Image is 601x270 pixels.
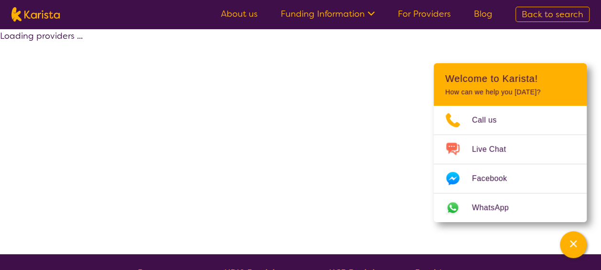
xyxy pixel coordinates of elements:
[472,113,508,127] span: Call us
[445,88,575,96] p: How can we help you [DATE]?
[434,106,587,222] ul: Choose channel
[434,63,587,222] div: Channel Menu
[560,231,587,258] button: Channel Menu
[472,142,517,157] span: Live Chat
[472,171,518,186] span: Facebook
[434,193,587,222] a: Web link opens in a new tab.
[522,9,583,20] span: Back to search
[398,8,451,20] a: For Providers
[515,7,590,22] a: Back to search
[472,201,520,215] span: WhatsApp
[11,7,60,22] img: Karista logo
[445,73,575,84] h2: Welcome to Karista!
[281,8,375,20] a: Funding Information
[221,8,258,20] a: About us
[474,8,492,20] a: Blog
